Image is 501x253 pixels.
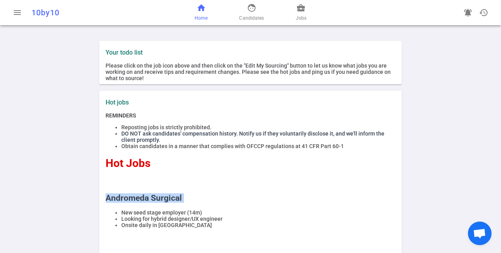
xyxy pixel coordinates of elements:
span: Home [195,14,208,22]
span: Jobs [296,14,306,22]
span: business_center [296,3,306,13]
span: face [247,3,256,13]
h2: Andromeda Surgical [106,193,395,203]
li: New seed stage employer (14m) [121,209,395,216]
span: menu [13,8,22,17]
a: Jobs [296,3,306,22]
li: Obtain candidates in a manner that complies with OFCCP regulations at 41 CFR Part 60-1 [121,143,395,149]
li: Onsite daily in [GEOGRAPHIC_DATA] [121,222,395,228]
span: home [197,3,206,13]
button: Open history [476,5,492,20]
li: Looking for hybrid designer/UX engineer [121,216,395,222]
a: Candidates [239,3,264,22]
span: Hot Jobs [106,157,150,170]
span: history [479,8,488,17]
a: Go to see announcements [460,5,476,20]
span: Candidates [239,14,264,22]
button: Open menu [9,5,25,20]
a: Home [195,3,208,22]
div: 10by10 [32,8,164,17]
label: Hot jobs [106,99,247,106]
div: Open chat [468,222,492,245]
strong: REMINDERS [106,112,136,119]
label: Your todo list [106,49,395,56]
span: DO NOT ask candidates' compensation history. Notify us if they voluntarily disclose it, and we'll... [121,130,384,143]
span: notifications_active [463,8,473,17]
li: Reposting jobs is strictly prohibited. [121,124,395,130]
span: Please click on the job icon above and then click on the "Edit My Sourcing" button to let us know... [106,62,391,81]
